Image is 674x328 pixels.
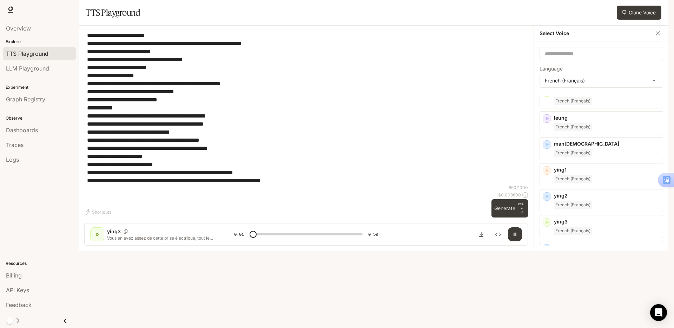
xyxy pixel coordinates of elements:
span: French (Français) [554,97,592,105]
p: 860 / 1000 [509,185,528,190]
div: D [92,229,103,240]
p: ying1 [554,166,660,173]
p: leung [554,114,660,121]
p: ying4 [554,244,660,251]
p: ying2 [554,192,660,199]
button: Inspect [491,227,505,241]
div: Open Intercom Messenger [650,304,667,321]
span: French (Français) [554,175,592,183]
span: French (Français) [554,227,592,235]
p: $ 0.008600 [498,192,521,198]
span: French (Français) [554,123,592,131]
p: man[DEMOGRAPHIC_DATA] [554,140,660,147]
p: Language [540,66,563,71]
h1: TTS Playground [86,6,140,20]
p: CTRL + [518,202,525,210]
button: Clone Voice [617,6,661,20]
span: 0:59 [368,231,378,238]
div: French (Français) [540,74,663,87]
p: Vous en avez assez de cette prise électrique, tout le monde se dispute les prises pour les charge... [107,235,217,241]
button: GenerateCTRL +⏎ [491,199,528,217]
button: Copy Voice ID [121,229,131,234]
p: ⏎ [518,202,525,215]
span: 0:01 [234,231,244,238]
p: ying3 [107,228,121,235]
p: ying3 [554,218,660,225]
span: French (Français) [554,149,592,157]
button: Download audio [474,227,488,241]
span: French (Français) [554,201,592,209]
button: Shortcuts [84,206,114,217]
